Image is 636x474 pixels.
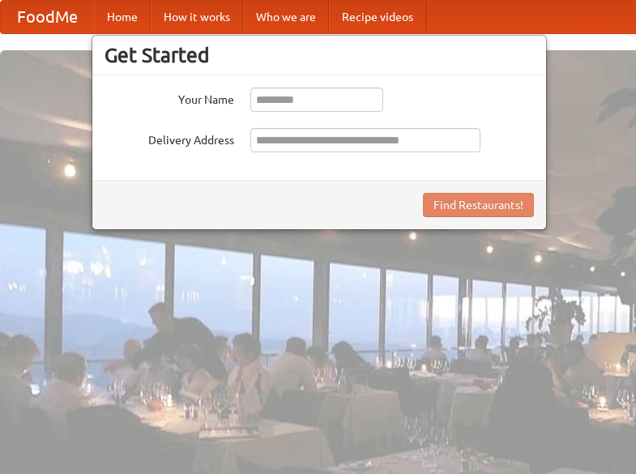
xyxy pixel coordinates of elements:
[94,1,151,33] a: Home
[1,1,94,33] a: FoodMe
[243,1,329,33] a: Who we are
[329,1,426,33] a: Recipe videos
[423,193,534,217] button: Find Restaurants!
[105,88,234,108] label: Your Name
[105,128,234,148] label: Delivery Address
[151,1,243,33] a: How it works
[105,43,534,67] h3: Get Started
